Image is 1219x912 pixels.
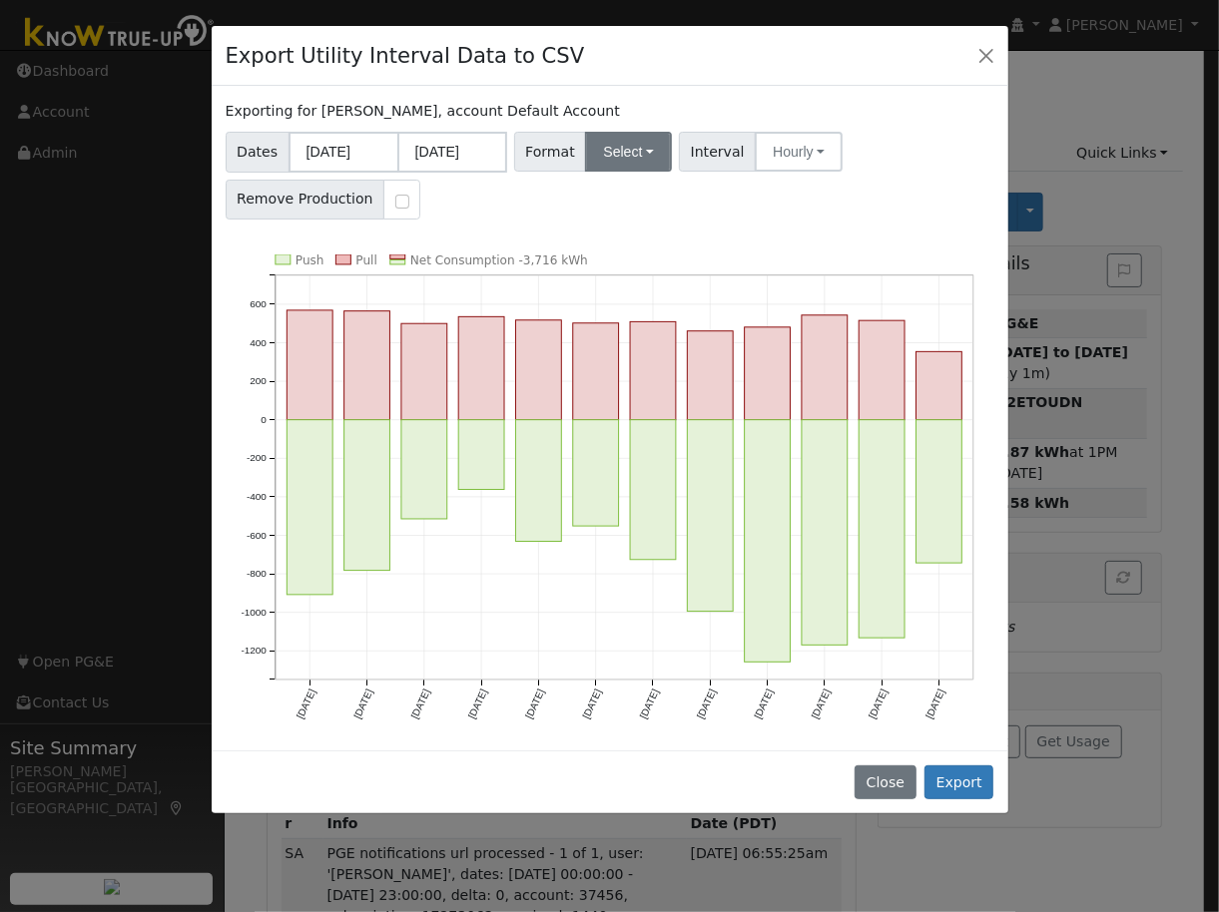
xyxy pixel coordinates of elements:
[688,331,734,420] rect: onclick=""
[458,420,504,490] rect: onclick=""
[679,132,756,172] span: Interval
[408,687,431,720] text: [DATE]
[523,687,546,720] text: [DATE]
[745,420,791,663] rect: onclick=""
[343,420,389,571] rect: onclick=""
[638,687,661,720] text: [DATE]
[573,420,619,527] rect: onclick=""
[585,132,672,172] button: Select
[241,607,267,618] text: -1000
[241,646,267,657] text: -1200
[855,765,915,799] button: Close
[515,420,561,542] rect: onclick=""
[247,569,267,580] text: -800
[924,765,993,799] button: Export
[287,310,332,420] rect: onclick=""
[351,687,374,720] text: [DATE]
[401,323,447,420] rect: onclick=""
[226,40,585,72] h4: Export Utility Interval Data to CSV
[924,687,947,720] text: [DATE]
[916,420,962,564] rect: onclick=""
[867,687,890,720] text: [DATE]
[802,315,848,420] rect: onclick=""
[755,132,843,172] button: Hourly
[296,253,324,267] text: Push
[247,453,267,464] text: -200
[250,298,267,309] text: 600
[226,132,290,173] span: Dates
[250,375,267,386] text: 200
[810,687,833,720] text: [DATE]
[355,253,376,267] text: Pull
[573,323,619,420] rect: onclick=""
[247,530,267,541] text: -600
[860,420,906,639] rect: onclick=""
[250,337,267,348] text: 400
[972,41,1000,69] button: Close
[695,687,718,720] text: [DATE]
[745,327,791,420] rect: onclick=""
[247,491,267,502] text: -400
[514,132,587,172] span: Format
[343,311,389,420] rect: onclick=""
[226,101,620,122] label: Exporting for [PERSON_NAME], account Default Account
[802,420,848,646] rect: onclick=""
[630,321,676,419] rect: onclick=""
[401,420,447,519] rect: onclick=""
[515,320,561,420] rect: onclick=""
[580,687,603,720] text: [DATE]
[287,420,332,595] rect: onclick=""
[226,180,385,220] span: Remove Production
[261,414,267,425] text: 0
[916,351,962,419] rect: onclick=""
[458,316,504,419] rect: onclick=""
[688,420,734,612] rect: onclick=""
[753,687,776,720] text: [DATE]
[295,687,317,720] text: [DATE]
[466,687,489,720] text: [DATE]
[860,320,906,420] rect: onclick=""
[630,420,676,560] rect: onclick=""
[410,253,588,267] text: Net Consumption -3,716 kWh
